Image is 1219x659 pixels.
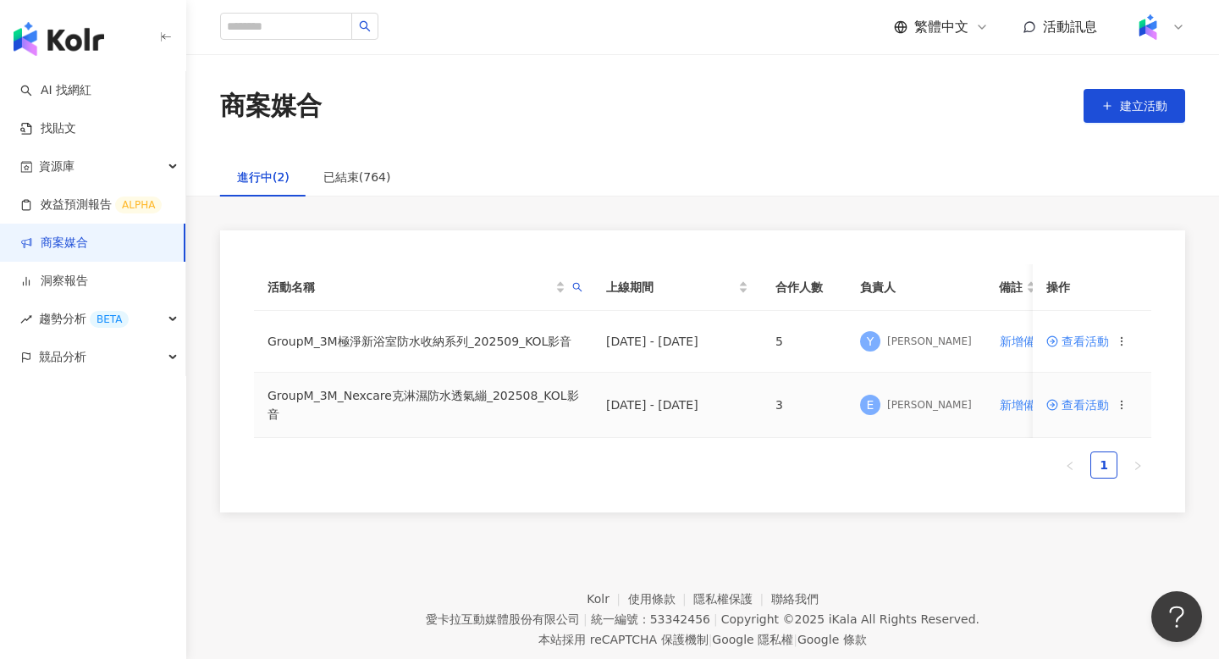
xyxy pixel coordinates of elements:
th: 操作 [1033,264,1151,311]
div: BETA [90,311,129,328]
span: 趨勢分析 [39,300,129,338]
a: 效益預測報告ALPHA [20,197,162,213]
a: searchAI 找網紅 [20,82,91,99]
button: 新增備註 [999,388,1048,422]
a: iKala [829,612,858,626]
span: | [714,612,718,626]
span: 繁體中文 [914,18,968,36]
span: left [1065,461,1075,471]
td: 3 [762,373,847,438]
a: 隱私權保護 [693,592,771,606]
span: Y [867,332,874,351]
span: 競品分析 [39,338,86,376]
div: [PERSON_NAME] [887,335,972,349]
button: 新增備註 [999,324,1048,358]
a: 洞察報告 [20,273,88,290]
th: 活動名稱 [254,264,593,311]
span: search [569,274,586,300]
div: 商案媒合 [220,88,322,124]
td: 5 [762,311,847,373]
th: 備註 [985,264,1063,311]
div: 愛卡拉互動媒體股份有限公司 [426,612,580,626]
td: [DATE] - [DATE] [593,311,762,373]
button: left [1056,451,1084,479]
button: right [1124,451,1151,479]
span: 建立活動 [1120,99,1167,113]
span: | [709,633,713,646]
div: [PERSON_NAME] [887,398,972,413]
a: Google 條款 [797,633,867,646]
a: 查看活動 [1046,335,1109,347]
div: 已結束(764) [323,168,391,186]
a: 查看活動 [1046,399,1109,411]
button: 建立活動 [1084,89,1185,123]
span: 資源庫 [39,147,74,186]
img: logo [14,22,104,56]
span: 備註 [999,278,1023,296]
li: Next Page [1124,451,1151,479]
span: | [793,633,797,646]
li: 1 [1090,451,1117,479]
div: 進行中(2) [237,168,290,186]
span: search [359,20,371,32]
div: Copyright © 2025 All Rights Reserved. [721,612,979,626]
a: 使用條款 [628,592,694,606]
span: rise [20,313,32,325]
span: | [583,612,587,626]
span: right [1133,461,1143,471]
a: 1 [1091,452,1117,478]
a: 聯絡我們 [771,592,819,606]
span: 新增備註 [1000,398,1047,412]
a: 找貼文 [20,120,76,137]
span: 本站採用 reCAPTCHA 保護機制 [538,629,866,650]
a: 商案媒合 [20,235,88,252]
a: Google 隱私權 [712,633,793,646]
span: E [867,396,874,414]
span: 活動名稱 [268,278,552,296]
th: 負責人 [847,264,985,311]
span: 活動訊息 [1043,19,1097,35]
th: 上線期間 [593,264,762,311]
span: search [572,282,582,292]
th: 合作人數 [762,264,847,311]
div: 統一編號：53342456 [591,612,710,626]
span: 上線期間 [606,278,735,296]
td: [DATE] - [DATE] [593,373,762,438]
iframe: Help Scout Beacon - Open [1151,591,1202,642]
img: Kolr%20app%20icon%20%281%29.png [1132,11,1164,43]
td: GroupM_3M_Nexcare克淋濕防水透氣繃_202508_KOL影音 [254,373,593,438]
span: 新增備註 [1000,335,1047,348]
a: Kolr [587,592,627,606]
td: GroupM_3M極淨新浴室防水收納系列_202509_KOL影音 [254,311,593,373]
li: Previous Page [1056,451,1084,479]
